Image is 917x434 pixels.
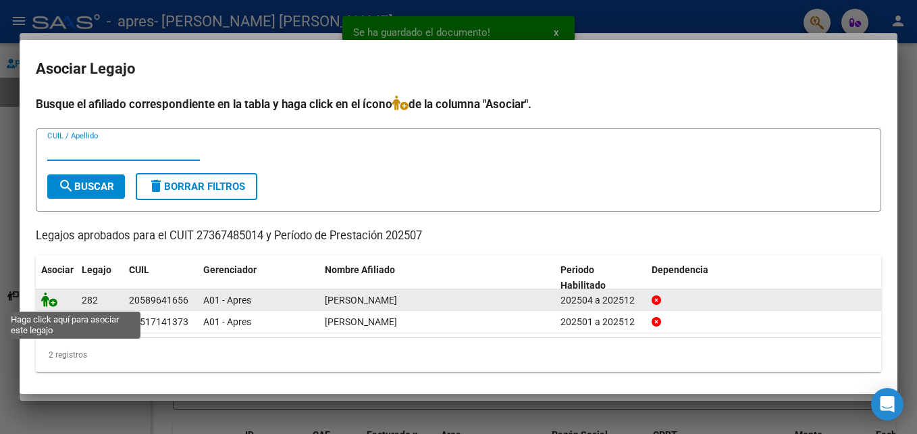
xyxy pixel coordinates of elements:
datatable-header-cell: Nombre Afiliado [319,256,555,300]
span: Dependencia [652,264,708,275]
mat-icon: delete [148,178,164,194]
span: A01 - Apres [203,316,251,327]
button: Borrar Filtros [136,173,257,200]
datatable-header-cell: Asociar [36,256,76,300]
datatable-header-cell: Periodo Habilitado [555,256,646,300]
div: 20589641656 [129,293,188,308]
datatable-header-cell: CUIL [124,256,198,300]
div: Open Intercom Messenger [871,388,903,420]
span: Buscar [58,180,114,193]
datatable-header-cell: Dependencia [646,256,882,300]
span: CUIL [129,264,149,275]
span: Legajo [82,264,111,275]
h2: Asociar Legajo [36,56,881,82]
h4: Busque el afiliado correspondiente en la tabla y haga click en el ícono de la columna "Asociar". [36,95,881,113]
span: A01 - Apres [203,295,251,306]
span: Asociar [41,264,74,275]
span: ROMAN JUAN MANUEL [325,316,397,327]
button: Buscar [47,174,125,199]
span: Periodo Habilitado [560,264,606,291]
div: 20517141373 [129,314,188,330]
span: Gerenciador [203,264,257,275]
span: Nombre Afiliado [325,264,395,275]
span: 282 [82,295,98,306]
span: Borrar Filtros [148,180,245,193]
datatable-header-cell: Legajo [76,256,124,300]
p: Legajos aprobados para el CUIT 27367485014 y Período de Prestación 202507 [36,228,881,245]
span: 119 [82,316,98,327]
datatable-header-cell: Gerenciador [198,256,319,300]
div: 2 registros [36,338,881,372]
span: MEGLIOLI DAGO DANIEL [325,295,397,306]
div: 202504 a 202512 [560,293,641,308]
mat-icon: search [58,178,74,194]
div: 202501 a 202512 [560,314,641,330]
